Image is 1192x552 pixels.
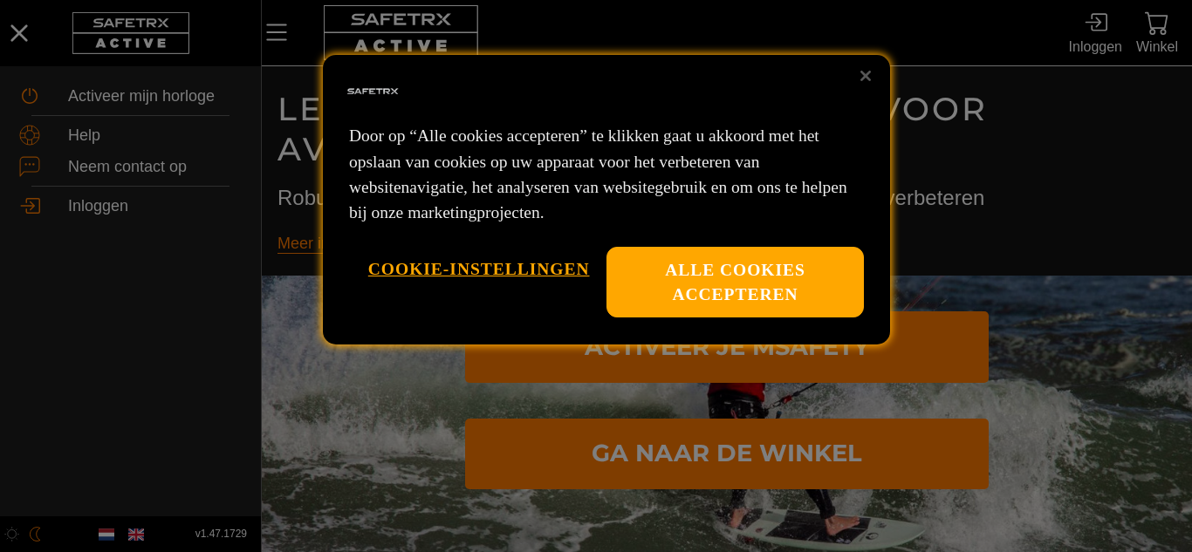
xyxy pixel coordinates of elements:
button: Sluiten [846,57,885,95]
button: Alle cookies accepteren [606,247,864,317]
img: Bedrijfslogo [345,64,401,119]
div: Privacy [323,55,890,344]
button: Cookie-instellingen [368,247,590,291]
p: Door op “Alle cookies accepteren” te klikken gaat u akkoord met het opslaan van cookies op uw app... [349,123,864,225]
